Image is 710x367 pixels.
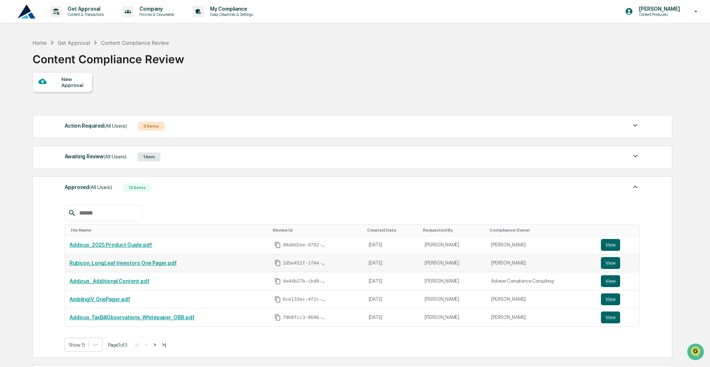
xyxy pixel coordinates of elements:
p: Get Approval [62,6,108,12]
td: [PERSON_NAME] [420,236,487,254]
button: View [601,275,620,287]
button: View [601,312,620,323]
div: Action Required [65,121,127,131]
a: Rubicon_LongLeaf Investors One Pager.pdf [70,260,177,266]
a: View [601,293,635,305]
p: Content & Transactions [62,12,108,17]
span: 4e44b27b-cbd0-4ef4-b35e-63b2b052d073 [283,278,327,284]
div: 🖐️ [7,94,13,100]
a: 🔎Data Lookup [4,104,50,118]
td: Adviser Compliance Consulting [487,272,596,290]
span: Preclearance [15,93,48,101]
td: [PERSON_NAME] [420,309,487,326]
span: (All Users) [104,154,126,159]
div: Content Compliance Review [33,47,184,66]
div: 1 Item [138,152,160,161]
div: Toggle SortBy [367,228,417,233]
p: Policies & Documents [133,12,178,17]
td: [DATE] [364,290,420,309]
td: [DATE] [364,254,420,272]
a: AmblingIV_OnePager.pdf [70,296,130,302]
p: My Compliance [204,6,257,12]
span: Copy Id [274,314,281,321]
div: Toggle SortBy [71,228,267,233]
span: Page 1 of 3 [108,342,128,348]
p: [PERSON_NAME] [633,6,684,12]
span: (All Users) [89,184,112,190]
p: Company [133,6,178,12]
span: Data Lookup [15,107,47,115]
p: How can we help? [7,16,135,27]
div: Toggle SortBy [423,228,484,233]
button: Start new chat [126,59,135,68]
a: View [601,239,635,251]
span: d0a8d2ee-d782-48c2-8c42-7116931bc2ae [283,242,327,248]
td: [PERSON_NAME] [487,309,596,326]
td: [PERSON_NAME] [420,272,487,290]
div: Start new chat [25,57,121,64]
td: [PERSON_NAME] [487,236,596,254]
img: logo [18,4,35,18]
div: Toggle SortBy [490,228,593,233]
button: View [601,239,620,251]
a: View [601,312,635,323]
div: 🗄️ [54,94,60,100]
span: 6ce133ec-4f2c-445b-95c2-f1fac134070b [283,296,327,302]
div: New Approval [61,76,86,88]
td: [PERSON_NAME] [487,254,596,272]
td: [PERSON_NAME] [420,290,487,309]
a: Addicus_ Additional Content.pdf [70,278,149,284]
div: Home [33,40,47,46]
iframe: Open customer support [686,343,706,363]
a: View [601,275,635,287]
span: Copy Id [274,296,281,303]
a: Addicus_2025 Product Guide.pdf [70,242,152,248]
span: Attestations [61,93,92,101]
div: 13 Items [123,183,151,192]
img: 1746055101610-c473b297-6a78-478c-a979-82029cc54cd1 [7,57,21,70]
p: Content Producers [633,12,684,17]
button: View [601,293,620,305]
a: Addicus_TaxBillObservations_Whitepaper_OBB.pdf [70,314,195,320]
td: [PERSON_NAME] [420,254,487,272]
a: View [601,257,635,269]
span: 79b0fcc3-8606-43ff-8a0d-9574030df6ea [283,314,327,320]
span: (All Users) [104,123,127,129]
button: View [601,257,620,269]
div: 0 Items [138,122,165,131]
span: Pylon [74,125,89,131]
button: >| [160,341,168,348]
span: 1d5e452f-1f64-4afb-aae6-f55cf74ba827 [283,260,327,266]
img: caret [631,182,640,191]
div: Awaiting Review [65,152,126,161]
span: Copy Id [274,278,281,284]
button: |< [133,341,142,348]
div: 🔎 [7,108,13,114]
td: [PERSON_NAME] [487,290,596,309]
div: We're available if you need us! [25,64,94,70]
button: < [143,341,150,348]
div: Toggle SortBy [602,228,636,233]
td: [DATE] [364,272,420,290]
img: caret [631,152,640,161]
a: 🗄️Attestations [51,90,95,104]
td: [DATE] [364,309,420,326]
div: Approved [65,182,112,192]
span: Copy Id [274,242,281,248]
a: Powered byPylon [52,125,89,131]
div: Content Compliance Review [101,40,169,46]
img: caret [631,121,640,130]
div: Get Approval [58,40,90,46]
a: 🖐️Preclearance [4,90,51,104]
button: > [151,341,159,348]
input: Clear [19,34,122,41]
span: Copy Id [274,260,281,266]
div: Toggle SortBy [273,228,361,233]
p: Data, Deadlines & Settings [204,12,257,17]
td: [DATE] [364,236,420,254]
